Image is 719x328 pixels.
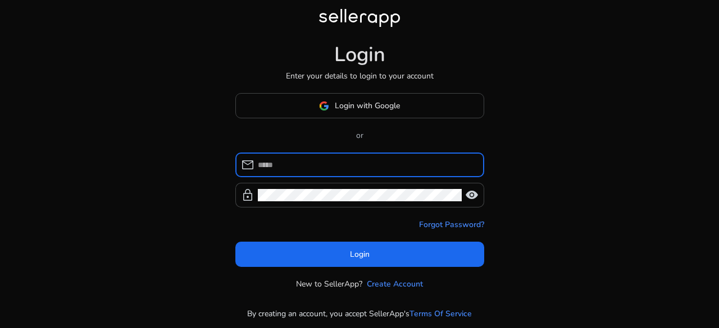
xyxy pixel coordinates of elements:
[235,93,484,118] button: Login with Google
[334,43,385,67] h1: Login
[286,70,434,82] p: Enter your details to login to your account
[409,308,472,320] a: Terms Of Service
[241,158,254,172] span: mail
[241,188,254,202] span: lock
[350,248,370,260] span: Login
[367,278,423,290] a: Create Account
[319,101,329,111] img: google-logo.svg
[419,219,484,230] a: Forgot Password?
[296,278,362,290] p: New to SellerApp?
[235,130,484,141] p: or
[235,242,484,267] button: Login
[465,188,479,202] span: visibility
[335,100,400,112] span: Login with Google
